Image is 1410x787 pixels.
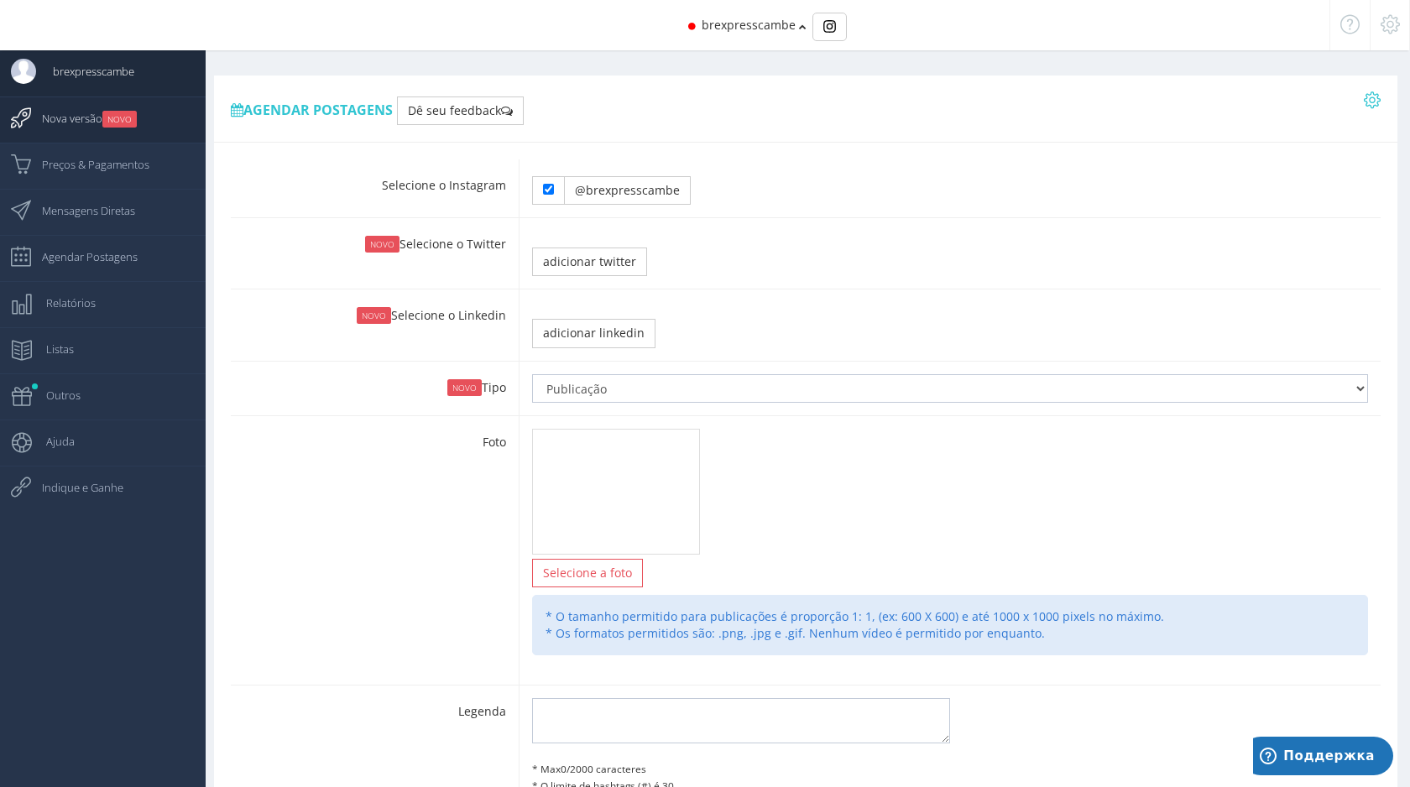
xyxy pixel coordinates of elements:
small: NOVO [447,379,482,396]
label: Selecione o Linkedin [231,290,519,324]
small: NOVO [365,236,399,253]
a: adicionar linkedin [532,319,655,347]
div: * O tamanho permitido para publicações é proporção 1: 1, (ex: 600 X 600) e até 1000 x 1000 pixels... [532,595,1369,655]
span: Agendar Postagens [231,101,393,119]
a: adicionar twitter [532,248,647,276]
label: Foto [231,417,519,451]
label: Selecione o Instagram [231,160,519,194]
span: Outros [29,374,81,416]
button: @brexpresscambe [564,176,691,205]
span: Nova versão [25,97,137,139]
span: Mensagens Diretas [25,190,135,232]
span: Listas [29,328,74,370]
label: Selecione o Twitter [231,219,519,253]
span: brexpresscambe [36,50,134,92]
span: Ajuda [29,420,75,462]
label: Legenda [231,686,519,720]
small: NOVO [357,307,391,324]
img: Instagram_simple_icon.svg [823,20,836,33]
span: Relatórios [29,282,96,324]
span: Indique e Ganhe [25,466,123,508]
iframe: Открывает виджет для поиска дополнительной информации [1253,737,1393,779]
span: 0 [561,762,567,775]
div: Basic example [532,176,691,205]
img: User Image [11,59,36,84]
button: Dê seu feedback [397,96,524,125]
span: Agendar Postagens [25,236,138,278]
span: Preços & Pagamentos [25,143,149,185]
div: Basic example [812,13,847,41]
label: Tipo [231,362,519,396]
small: * Max /2000 caracteres [532,762,646,775]
small: NOVO [102,111,137,128]
span: brexpresscambe [702,17,796,33]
